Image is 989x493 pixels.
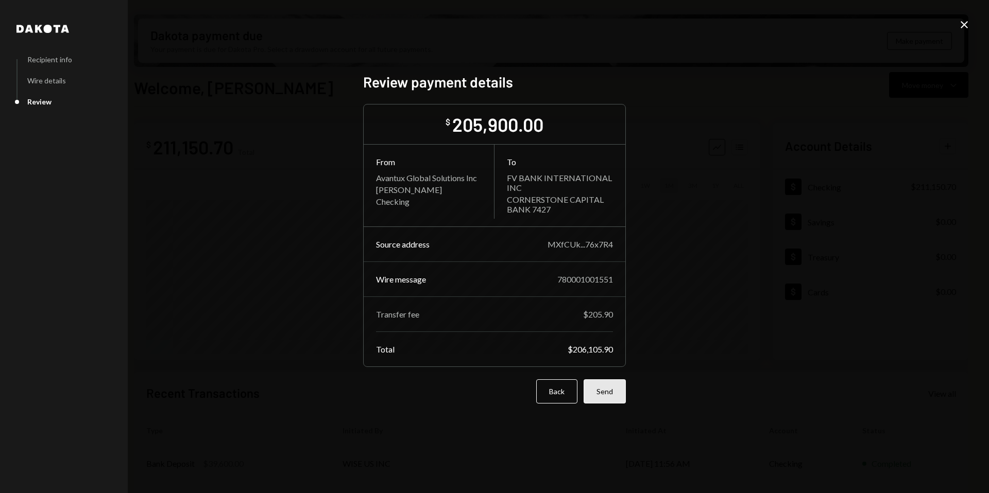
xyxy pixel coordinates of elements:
div: Review [27,97,52,106]
div: Source address [376,239,430,249]
div: Wire message [376,274,426,284]
div: $ [446,117,450,127]
div: CORNERSTONE CAPITAL BANK 7427 [507,195,613,214]
button: Back [536,379,577,403]
div: FV BANK INTERNATIONAL INC [507,173,613,192]
div: Total [376,344,395,354]
div: 780001001551 [557,274,613,284]
div: Checking [376,197,482,206]
button: Send [584,379,626,403]
div: $206,105.90 [568,344,613,354]
div: MXfCUk...76x7R4 [548,239,613,249]
div: 205,900.00 [452,113,543,136]
div: Wire details [27,76,66,85]
div: To [507,157,613,167]
div: [PERSON_NAME] [376,185,482,195]
h2: Review payment details [363,72,626,92]
div: Transfer fee [376,309,419,319]
div: $205.90 [583,309,613,319]
div: Recipient info [27,55,72,64]
div: Avantux Global Solutions Inc [376,173,482,183]
div: From [376,157,482,167]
